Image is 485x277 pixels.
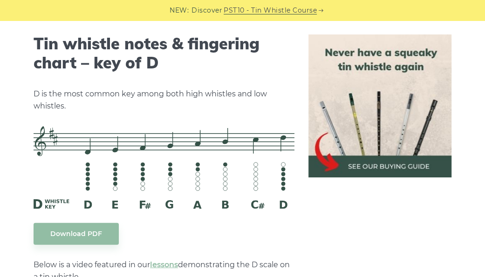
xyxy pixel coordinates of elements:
[224,5,317,16] a: PST10 - Tin Whistle Course
[34,126,294,209] img: D Whistle Fingering Chart And Notes
[191,5,222,16] span: Discover
[308,34,451,177] img: tin whistle buying guide
[34,223,119,245] a: Download PDF
[170,5,189,16] span: NEW:
[34,88,294,112] p: D is the most common key among both high whistles and low whistles.
[150,260,178,269] a: lessons
[34,34,294,73] h2: Tin whistle notes & fingering chart – key of D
